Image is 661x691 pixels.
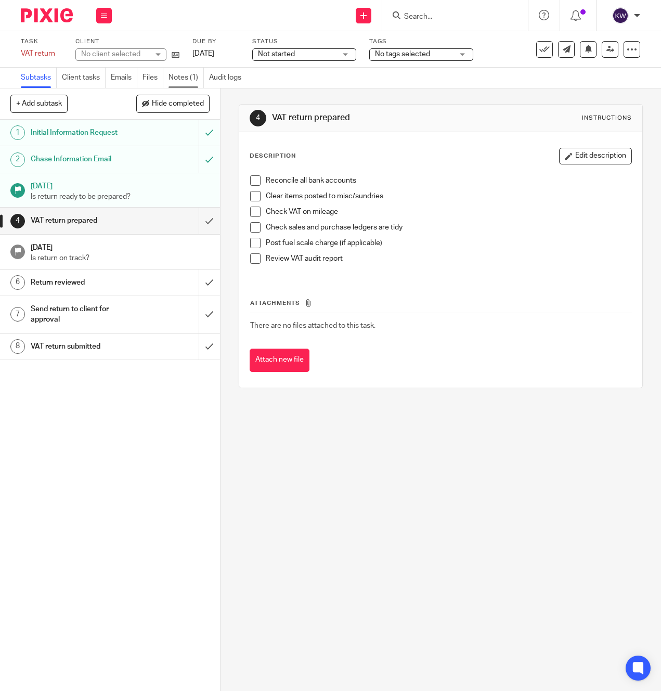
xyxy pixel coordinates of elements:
h1: [DATE] [31,178,210,191]
p: Clear items posted to misc/sundries [266,191,631,201]
div: 1 [10,125,25,140]
div: 2 [10,152,25,167]
img: svg%3E [612,7,629,24]
span: Not started [258,50,295,58]
label: Due by [192,37,239,46]
h1: Return reviewed [31,275,136,290]
div: 7 [10,307,25,322]
button: Hide completed [136,95,210,112]
p: Is return on track? [31,253,210,263]
a: Files [142,68,163,88]
div: Instructions [582,114,632,122]
p: Is return ready to be prepared? [31,191,210,202]
span: No tags selected [375,50,430,58]
label: Status [252,37,356,46]
span: There are no files attached to this task. [250,322,375,329]
div: 4 [250,110,266,126]
a: Audit logs [209,68,247,88]
h1: [DATE] [31,240,210,253]
label: Client [75,37,179,46]
p: Check sales and purchase ledgers are tidy [266,222,631,233]
h1: VAT return submitted [31,339,136,354]
p: Post fuel scale charge (if applicable) [266,238,631,248]
span: Hide completed [152,100,204,108]
button: + Add subtask [10,95,68,112]
h1: VAT return prepared [272,112,463,123]
a: Notes (1) [169,68,204,88]
h1: VAT return prepared [31,213,136,228]
img: Pixie [21,8,73,22]
label: Tags [369,37,473,46]
div: 6 [10,275,25,290]
div: 4 [10,214,25,228]
h1: Chase Information Email [31,151,136,167]
a: Client tasks [62,68,106,88]
div: VAT return [21,48,62,59]
button: Edit description [559,148,632,164]
div: 8 [10,339,25,354]
button: Attach new file [250,349,309,372]
p: Description [250,152,296,160]
a: Emails [111,68,137,88]
div: No client selected [81,49,149,59]
label: Task [21,37,62,46]
p: Reconcile all bank accounts [266,175,631,186]
h1: Send return to client for approval [31,301,136,328]
input: Search [403,12,497,22]
h1: Initial Information Request [31,125,136,140]
span: Attachments [250,300,300,306]
p: Review VAT audit report [266,253,631,264]
p: Check VAT on mileage [266,207,631,217]
a: Subtasks [21,68,57,88]
span: [DATE] [192,50,214,57]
